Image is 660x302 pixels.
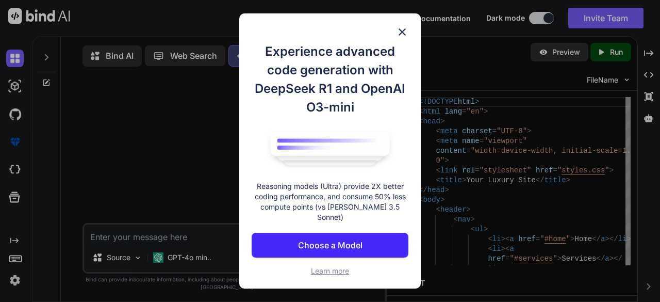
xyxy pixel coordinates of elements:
span: Learn more [311,266,349,275]
img: bind logo [263,127,397,171]
p: Choose a Model [298,239,362,251]
img: close [396,26,408,38]
button: Choose a Model [252,233,408,258]
h1: Experience advanced code generation with DeepSeek R1 and OpenAI O3-mini [252,42,408,117]
p: Reasoning models (Ultra) provide 2X better coding performance, and consume 50% less compute point... [252,181,408,222]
